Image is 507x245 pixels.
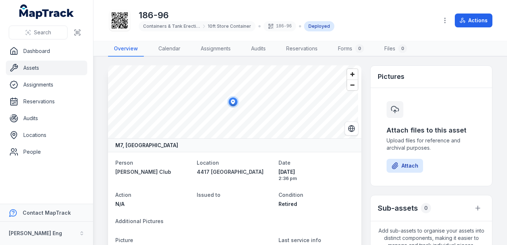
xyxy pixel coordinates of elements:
[332,41,370,57] a: Forms0
[6,128,87,142] a: Locations
[9,26,68,39] button: Search
[279,201,297,207] span: Retired
[378,72,404,82] h3: Pictures
[6,111,87,126] a: Audits
[143,23,200,29] span: Containers & Tank Erecting
[347,80,358,90] button: Zoom out
[245,41,272,57] a: Audits
[455,14,492,27] button: Actions
[6,44,87,58] a: Dashboard
[208,23,251,29] span: 10ft Store Container
[115,168,191,176] a: [PERSON_NAME] Club
[195,41,237,57] a: Assignments
[387,125,476,135] h3: Attach files to this asset
[115,201,124,207] span: N/A
[264,21,296,31] div: 186-96
[153,41,186,57] a: Calendar
[279,168,354,176] span: [DATE]
[197,168,272,176] a: 4417 [GEOGRAPHIC_DATA]
[115,142,178,149] strong: M7, [GEOGRAPHIC_DATA]
[421,203,431,213] div: 0
[115,237,133,243] span: Picture
[115,192,131,198] span: Action
[6,94,87,109] a: Reservations
[279,237,321,243] span: Last service info
[279,176,354,181] span: 2:36 pm
[347,69,358,80] button: Zoom in
[23,210,71,216] strong: Contact MapTrack
[139,9,334,21] h1: 186-96
[345,122,358,135] button: Switch to Satellite View
[34,29,51,36] span: Search
[379,41,413,57] a: Files0
[9,230,62,236] strong: [PERSON_NAME] Eng
[197,169,264,175] span: 4417 [GEOGRAPHIC_DATA]
[6,77,87,92] a: Assignments
[108,65,358,138] canvas: Map
[304,21,334,31] div: Deployed
[6,145,87,159] a: People
[378,203,418,213] h2: Sub-assets
[197,160,219,166] span: Location
[279,168,354,181] time: 01/08/2025, 2:36:55 pm
[19,4,74,19] a: MapTrack
[115,218,164,224] span: Additional Pictures
[387,159,423,173] button: Attach
[197,192,220,198] span: Issued to
[6,61,87,75] a: Assets
[279,192,303,198] span: Condition
[398,44,407,53] div: 0
[108,41,144,57] a: Overview
[355,44,364,53] div: 0
[279,160,291,166] span: Date
[280,41,323,57] a: Reservations
[387,137,476,152] span: Upload files for reference and archival purposes.
[115,160,133,166] span: Person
